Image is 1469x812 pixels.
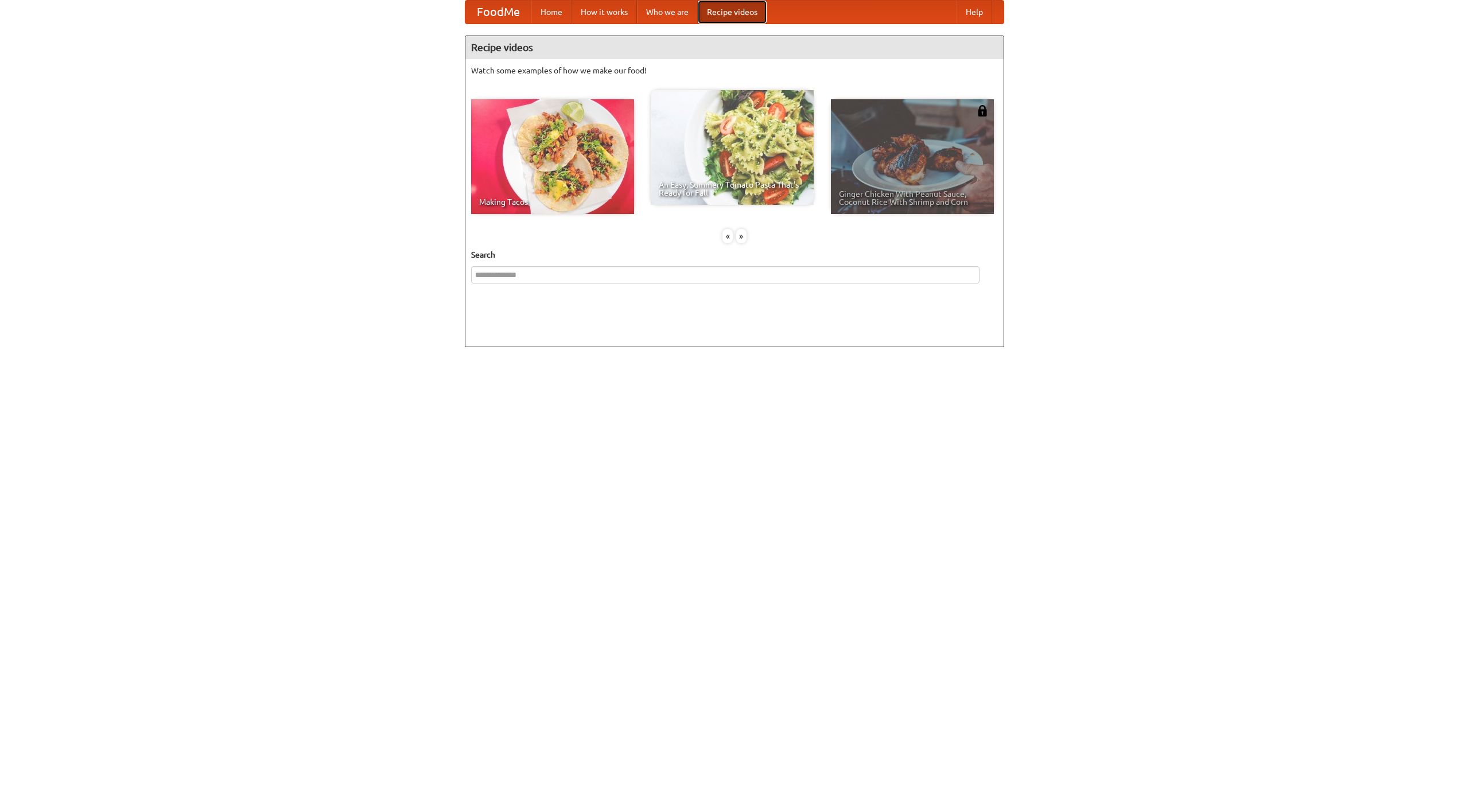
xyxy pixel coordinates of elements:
h4: Recipe videos [465,36,1004,59]
a: Making Tacos [471,99,634,214]
a: Help [957,1,992,24]
h5: Search [471,249,998,261]
img: 483408.png [977,105,988,116]
span: An Easy, Summery Tomato Pasta That's Ready for Fall [659,181,806,197]
a: Recipe videos [698,1,767,24]
a: Home [531,1,572,24]
a: FoodMe [465,1,531,24]
a: An Easy, Summery Tomato Pasta That's Ready for Fall [651,90,814,205]
div: « [722,229,733,243]
span: Making Tacos [479,198,626,206]
a: How it works [572,1,637,24]
div: » [736,229,747,243]
p: Watch some examples of how we make our food! [471,65,998,76]
a: Who we are [637,1,698,24]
